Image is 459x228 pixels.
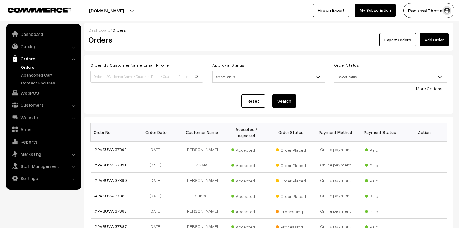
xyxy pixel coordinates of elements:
a: My Subscription [355,4,396,17]
td: [PERSON_NAME] [180,173,224,188]
a: Orders [8,53,79,64]
td: [DATE] [135,157,180,173]
input: Order Id / Customer Name / Customer Email / Customer Phone [90,71,203,83]
img: Menu [426,194,426,198]
a: #PASUMAI37891 [94,162,126,167]
a: Dashboard [8,29,79,40]
td: [DATE] [135,203,180,219]
a: #PASUMAI37888 [94,208,127,214]
label: Order Status [334,62,359,68]
th: Action [402,123,447,142]
span: Paid [365,176,395,184]
label: Approval Status [212,62,244,68]
td: ASMA [180,157,224,173]
a: Settings [8,173,79,184]
a: COMMMERCE [8,6,60,13]
td: Online payment [313,142,358,157]
span: Orders [112,27,126,33]
button: Export Orders [379,33,416,46]
td: [DATE] [135,142,180,157]
button: Search [272,94,296,108]
a: #PASUMAI37890 [94,178,127,183]
span: Select Status [212,71,325,83]
span: Accepted [231,176,261,184]
td: [DATE] [135,188,180,203]
td: Online payment [313,157,358,173]
a: Reports [8,136,79,147]
a: Catalog [8,41,79,52]
th: Accepted / Rejected [224,123,269,142]
td: Online payment [313,173,358,188]
a: Hire an Expert [313,4,349,17]
th: Order No [91,123,135,142]
button: [DOMAIN_NAME] [68,3,145,18]
span: Accepted [231,207,261,215]
img: COMMMERCE [8,8,71,12]
span: Accepted [231,145,261,153]
span: Accepted [231,192,261,199]
span: Order Placed [276,161,306,169]
td: Sundar [180,188,224,203]
span: Paid [365,161,395,169]
a: Apps [8,124,79,135]
a: Add Order [420,33,449,46]
span: Order Placed [276,145,306,153]
th: Order Date [135,123,180,142]
button: Pasumai Thotta… [403,3,454,18]
span: Order Placed [276,192,306,199]
td: [PERSON_NAME] [180,142,224,157]
a: Customers [8,100,79,110]
a: Orders [20,64,79,70]
th: Payment Method [313,123,358,142]
span: Order Placed [276,176,306,184]
td: Online payment [313,203,358,219]
span: Select Status [213,71,325,82]
td: Online payment [313,188,358,203]
a: Contact Enquires [20,80,79,86]
th: Order Status [269,123,313,142]
h2: Orders [89,35,203,44]
th: Customer Name [180,123,224,142]
td: [DATE] [135,173,180,188]
a: #PASUMAI37889 [94,193,127,198]
th: Payment Status [358,123,402,142]
label: Order Id / Customer Name, Email, Phone [90,62,169,68]
a: Marketing [8,148,79,159]
a: Abandoned Cart [20,72,79,78]
a: #PASUMAI37892 [94,147,127,152]
a: Reset [241,94,265,108]
a: Staff Management [8,161,79,172]
img: Menu [426,148,426,152]
img: Menu [426,163,426,167]
span: Accepted [231,161,261,169]
a: WebPOS [8,87,79,98]
div: / [89,27,449,33]
img: Menu [426,210,426,214]
td: [PERSON_NAME] [180,203,224,219]
span: Select Status [334,71,447,82]
a: Website [8,112,79,123]
span: Select Status [334,71,447,83]
span: Paid [365,145,395,153]
span: Paid [365,207,395,215]
a: Dashboard [89,27,111,33]
a: More Options [416,86,442,91]
span: Paid [365,192,395,199]
img: Menu [426,179,426,183]
span: Processing [276,207,306,215]
img: user [442,6,451,15]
